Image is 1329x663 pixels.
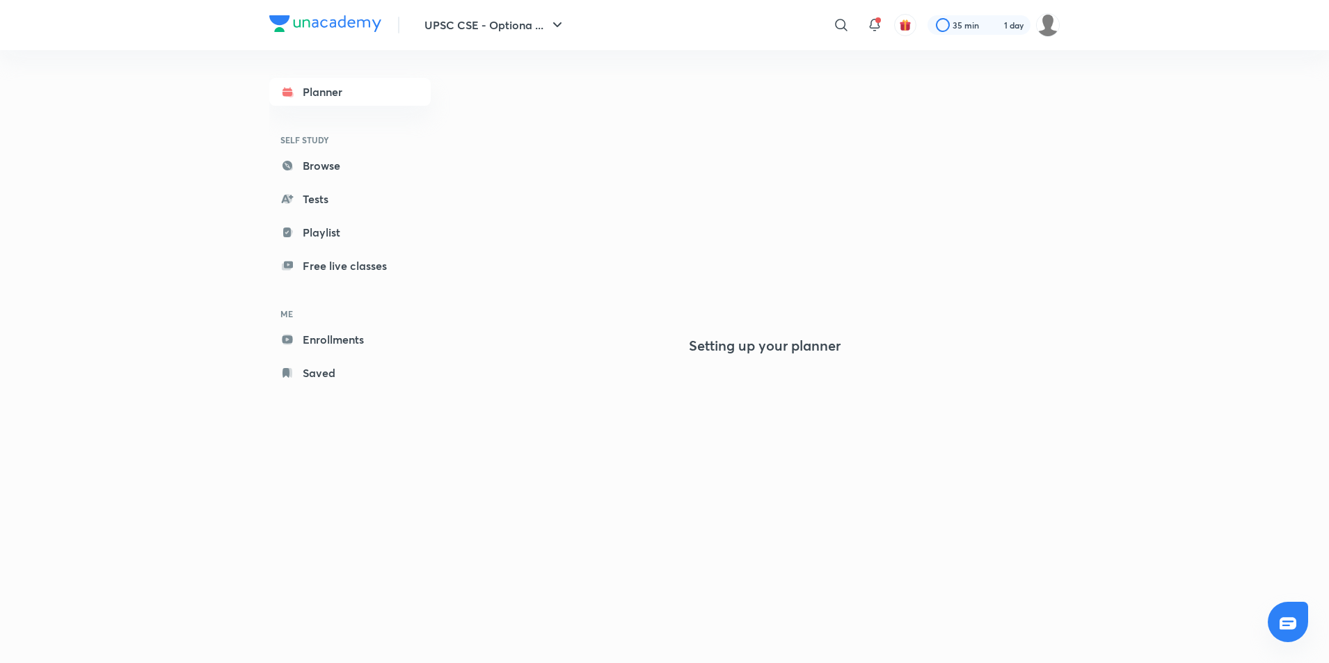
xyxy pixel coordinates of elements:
[269,252,431,280] a: Free live classes
[269,15,381,35] a: Company Logo
[269,15,381,32] img: Company Logo
[894,14,916,36] button: avatar
[269,152,431,179] a: Browse
[269,359,431,387] a: Saved
[269,78,431,106] a: Planner
[269,185,431,213] a: Tests
[689,337,841,354] h4: Setting up your planner
[269,326,431,353] a: Enrollments
[269,128,431,152] h6: SELF STUDY
[987,18,1001,32] img: streak
[1036,13,1060,37] img: Snehal Vaidya
[269,302,431,326] h6: ME
[899,19,912,31] img: avatar
[416,11,574,39] button: UPSC CSE - Optiona ...
[269,218,431,246] a: Playlist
